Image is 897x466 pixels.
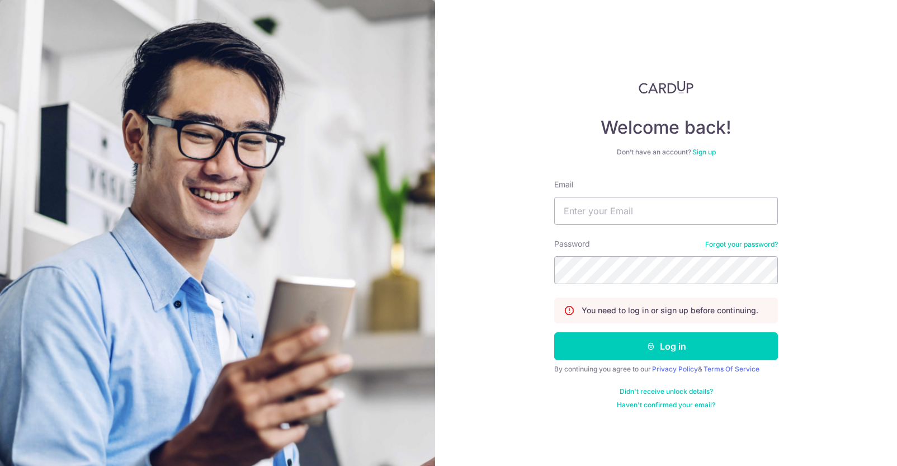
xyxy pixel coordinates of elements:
[554,365,778,374] div: By continuing you agree to our &
[652,365,698,373] a: Privacy Policy
[554,148,778,157] div: Don’t have an account?
[554,238,590,250] label: Password
[617,401,715,409] a: Haven't confirmed your email?
[554,179,573,190] label: Email
[705,240,778,249] a: Forgot your password?
[554,116,778,139] h4: Welcome back!
[554,332,778,360] button: Log in
[704,365,759,373] a: Terms Of Service
[620,387,713,396] a: Didn't receive unlock details?
[692,148,716,156] a: Sign up
[639,81,693,94] img: CardUp Logo
[582,305,758,316] p: You need to log in or sign up before continuing.
[554,197,778,225] input: Enter your Email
